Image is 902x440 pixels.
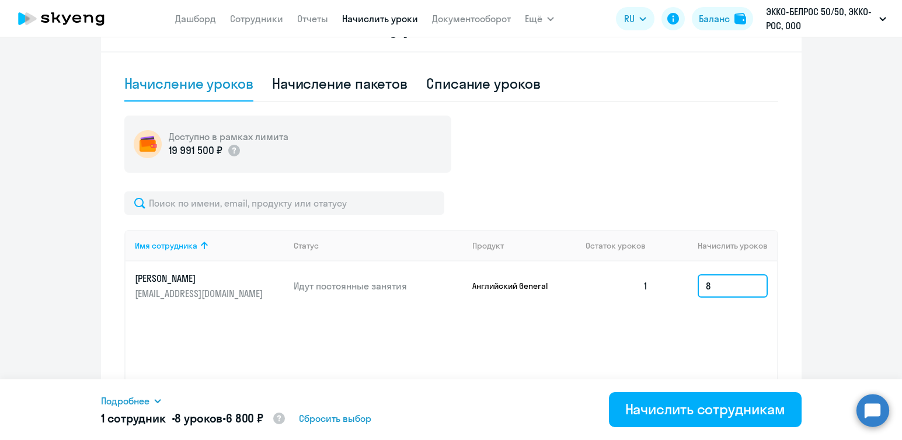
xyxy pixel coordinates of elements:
p: 19 991 500 ₽ [169,143,222,158]
button: Начислить сотрудникам [609,392,802,427]
div: Имя сотрудника [135,240,285,251]
h5: 1 сотрудник • • [101,410,286,428]
a: [PERSON_NAME][EMAIL_ADDRESS][DOMAIN_NAME] [135,272,285,300]
div: Списание уроков [426,74,541,93]
span: Ещё [525,12,542,26]
div: Баланс [699,12,730,26]
div: Начисление пакетов [272,74,408,93]
span: 8 уроков [175,411,222,425]
div: Остаток уроков [586,240,658,251]
a: Документооборот [432,13,511,25]
div: Продукт [472,240,504,251]
button: Ещё [525,7,554,30]
p: ЭККО-БЕЛРОС 50/50, ЭККО-РОС, ООО [766,5,875,33]
td: 1 [576,261,658,310]
span: Подробнее [101,394,149,408]
img: balance [734,13,746,25]
span: Остаток уроков [586,240,646,251]
div: Статус [294,240,319,251]
span: Сбросить выбор [299,411,371,425]
a: Отчеты [297,13,328,25]
a: Дашборд [175,13,216,25]
div: Начислить сотрудникам [625,400,785,418]
h5: Доступно в рамках лимита [169,130,288,143]
div: Начисление уроков [124,74,253,93]
div: Имя сотрудника [135,240,197,251]
input: Поиск по имени, email, продукту или статусу [124,191,444,215]
th: Начислить уроков [657,230,776,261]
a: Начислить уроки [342,13,418,25]
div: Продукт [472,240,576,251]
p: [EMAIL_ADDRESS][DOMAIN_NAME] [135,287,266,300]
span: RU [624,12,635,26]
button: Балансbalance [692,7,753,30]
span: 6 800 ₽ [226,411,263,425]
p: Идут постоянные занятия [294,280,463,292]
button: RU [616,7,654,30]
img: wallet-circle.png [134,130,162,158]
div: Статус [294,240,463,251]
button: ЭККО-БЕЛРОС 50/50, ЭККО-РОС, ООО [760,5,892,33]
p: [PERSON_NAME] [135,272,266,285]
a: Сотрудники [230,13,283,25]
p: Английский General [472,281,560,291]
